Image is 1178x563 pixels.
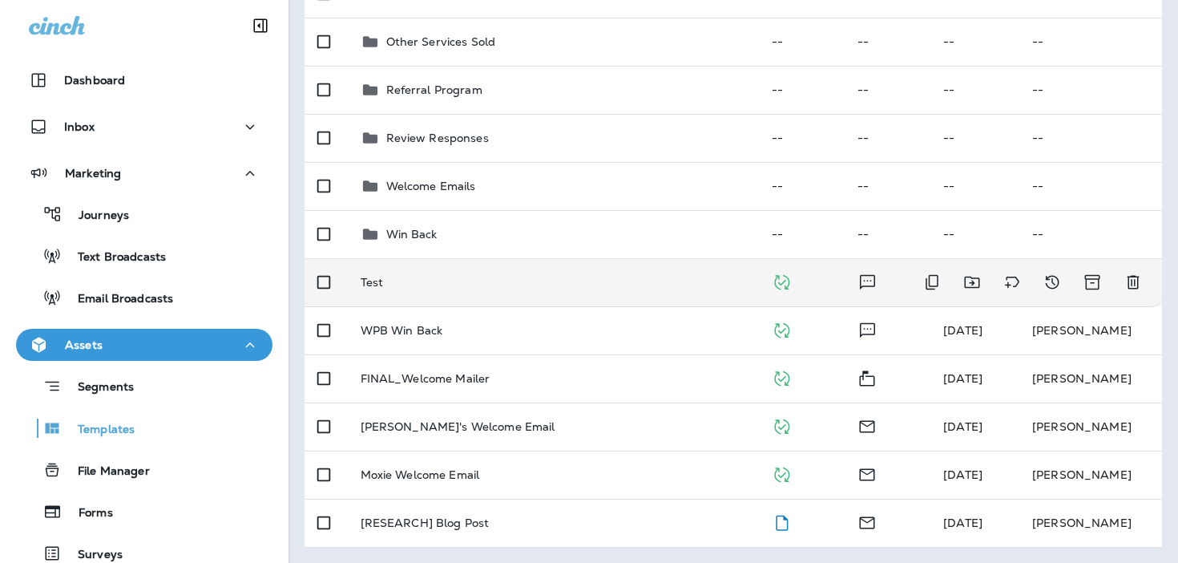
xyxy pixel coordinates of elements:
p: Welcome Emails [386,180,476,192]
td: -- [845,162,930,210]
td: -- [1019,162,1162,210]
p: Marketing [65,167,121,180]
button: Templates [16,411,272,445]
td: -- [845,18,930,66]
td: -- [845,114,930,162]
td: -- [930,18,1019,66]
span: Jason Munk [943,468,982,482]
span: Kate Murphy [943,419,982,434]
td: -- [1019,210,1162,258]
span: Published [772,418,792,432]
td: [PERSON_NAME] [1019,403,1162,451]
td: -- [759,18,845,66]
button: File Manager [16,453,272,487]
p: Templates [62,423,135,438]
td: [PERSON_NAME] [1019,499,1162,547]
span: Published [772,370,792,384]
p: [RESEARCH] Blog Post [361,516,490,529]
p: Forms [63,506,113,521]
button: Forms [16,495,272,529]
span: Mailer [857,370,877,384]
button: Assets [16,329,272,361]
span: Draft [772,514,792,529]
td: -- [930,114,1019,162]
button: Move to folder [956,266,988,298]
td: -- [845,66,930,114]
span: Karin Comegys [943,371,982,386]
p: Review Responses [386,132,489,144]
td: -- [1019,18,1162,66]
span: Email [857,466,877,480]
td: -- [930,162,1019,210]
button: Archive [1076,266,1109,298]
p: Email Broadcasts [62,292,173,307]
p: Win Back [386,228,438,241]
button: Delete [1117,266,1149,298]
td: -- [1019,66,1162,114]
p: Text Broadcasts [62,250,166,265]
span: Text [857,322,877,336]
span: Jason Munk [943,516,982,530]
span: Email [857,418,877,432]
p: FINAL_Welcome Mailer [361,372,490,385]
p: Surveys [62,548,123,563]
td: -- [930,66,1019,114]
span: Text [857,273,877,288]
td: -- [930,210,1019,258]
button: Email Broadcasts [16,281,272,314]
button: Marketing [16,157,272,189]
td: [PERSON_NAME] [1019,451,1162,499]
p: Journeys [63,209,129,224]
span: Published [772,466,792,480]
p: Moxie Welcome Email [361,468,480,481]
td: [PERSON_NAME] [1019,354,1162,403]
td: -- [1019,114,1162,162]
button: Dashboard [16,64,272,96]
td: -- [759,66,845,114]
p: Referral Program [386,83,482,96]
button: View Changelog [1036,266,1068,298]
td: -- [759,210,845,258]
button: Segments [16,369,272,403]
span: Email [857,514,877,529]
td: [PERSON_NAME] [1019,306,1162,354]
button: Journeys [16,197,272,231]
td: -- [759,114,845,162]
td: -- [845,210,930,258]
p: Inbox [64,120,95,133]
button: Duplicate [916,266,948,298]
button: Add tags [996,266,1028,298]
p: Test [361,276,384,289]
p: Assets [65,338,103,351]
p: Other Services Sold [386,35,496,48]
span: Published [772,273,792,288]
button: Inbox [16,111,272,143]
p: Segments [62,380,134,396]
button: Collapse Sidebar [238,10,283,42]
p: WPB Win Back [361,324,443,337]
p: Dashboard [64,74,125,87]
p: [PERSON_NAME]'s Welcome Email [361,420,555,433]
p: File Manager [62,464,150,480]
span: Jason Munk [943,323,982,338]
td: -- [759,162,845,210]
button: Text Broadcasts [16,239,272,273]
span: Published [772,322,792,336]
